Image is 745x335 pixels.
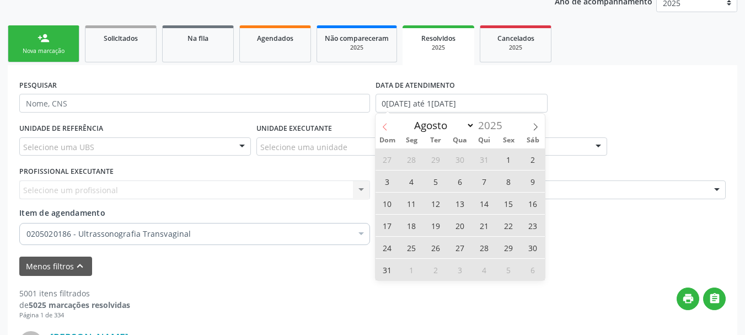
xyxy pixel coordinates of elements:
[496,137,521,144] span: Sex
[19,299,130,311] div: de
[498,193,519,214] span: Agosto 15, 2025
[448,137,472,144] span: Qua
[401,237,422,258] span: Agosto 25, 2025
[29,300,130,310] strong: 5025 marcações resolvidas
[449,193,471,214] span: Agosto 13, 2025
[325,34,389,43] span: Não compareceram
[498,215,519,236] span: Agosto 22, 2025
[401,148,422,170] span: Julho 28, 2025
[474,259,495,280] span: Setembro 4, 2025
[401,193,422,214] span: Agosto 11, 2025
[19,163,114,180] label: PROFISSIONAL EXECUTANTE
[409,118,475,133] select: Month
[377,171,398,192] span: Agosto 3, 2025
[498,237,519,258] span: Agosto 29, 2025
[187,34,208,43] span: Na fila
[449,237,471,258] span: Agosto 27, 2025
[449,171,471,192] span: Agosto 6, 2025
[257,34,293,43] span: Agendados
[522,148,544,170] span: Agosto 2, 2025
[104,34,138,43] span: Solicitados
[410,44,467,52] div: 2025
[474,237,495,258] span: Agosto 28, 2025
[376,94,548,113] input: Selecione um intervalo
[474,171,495,192] span: Agosto 7, 2025
[521,137,545,144] span: Sáb
[401,171,422,192] span: Agosto 4, 2025
[425,148,447,170] span: Julho 29, 2025
[449,259,471,280] span: Setembro 3, 2025
[376,137,400,144] span: Dom
[425,215,447,236] span: Agosto 19, 2025
[449,148,471,170] span: Julho 30, 2025
[74,260,86,272] i: keyboard_arrow_up
[488,44,543,52] div: 2025
[424,137,448,144] span: Ter
[522,259,544,280] span: Setembro 6, 2025
[16,47,71,55] div: Nova marcação
[425,237,447,258] span: Agosto 26, 2025
[498,171,519,192] span: Agosto 8, 2025
[709,293,721,305] i: 
[19,208,105,218] span: Item de agendamento
[474,148,495,170] span: Julho 31, 2025
[474,215,495,236] span: Agosto 21, 2025
[399,137,424,144] span: Seg
[23,141,94,153] span: Selecione uma UBS
[19,257,92,276] button: Menos filtroskeyboard_arrow_up
[376,77,455,94] label: DATA DE ATENDIMENTO
[377,193,398,214] span: Agosto 10, 2025
[472,137,496,144] span: Qui
[377,237,398,258] span: Agosto 24, 2025
[325,44,389,52] div: 2025
[256,120,332,137] label: UNIDADE EXECUTANTE
[703,288,726,310] button: 
[449,215,471,236] span: Agosto 20, 2025
[522,237,544,258] span: Agosto 30, 2025
[19,120,103,137] label: UNIDADE DE REFERÊNCIA
[26,228,352,240] span: 0205020186 - Ultrassonografia Transvaginal
[401,259,422,280] span: Setembro 1, 2025
[19,288,130,299] div: 5001 itens filtrados
[474,193,495,214] span: Agosto 14, 2025
[19,77,57,94] label: PESQUISAR
[677,288,699,310] button: print
[425,171,447,192] span: Agosto 5, 2025
[19,94,370,113] input: Nome, CNS
[260,141,347,153] span: Selecione uma unidade
[497,34,534,43] span: Cancelados
[19,311,130,320] div: Página 1 de 334
[377,259,398,280] span: Agosto 31, 2025
[522,193,544,214] span: Agosto 16, 2025
[498,148,519,170] span: Agosto 1, 2025
[522,171,544,192] span: Agosto 9, 2025
[425,193,447,214] span: Agosto 12, 2025
[498,259,519,280] span: Setembro 5, 2025
[425,259,447,280] span: Setembro 2, 2025
[401,215,422,236] span: Agosto 18, 2025
[682,293,694,305] i: print
[377,148,398,170] span: Julho 27, 2025
[421,34,455,43] span: Resolvidos
[37,32,50,44] div: person_add
[522,215,544,236] span: Agosto 23, 2025
[377,215,398,236] span: Agosto 17, 2025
